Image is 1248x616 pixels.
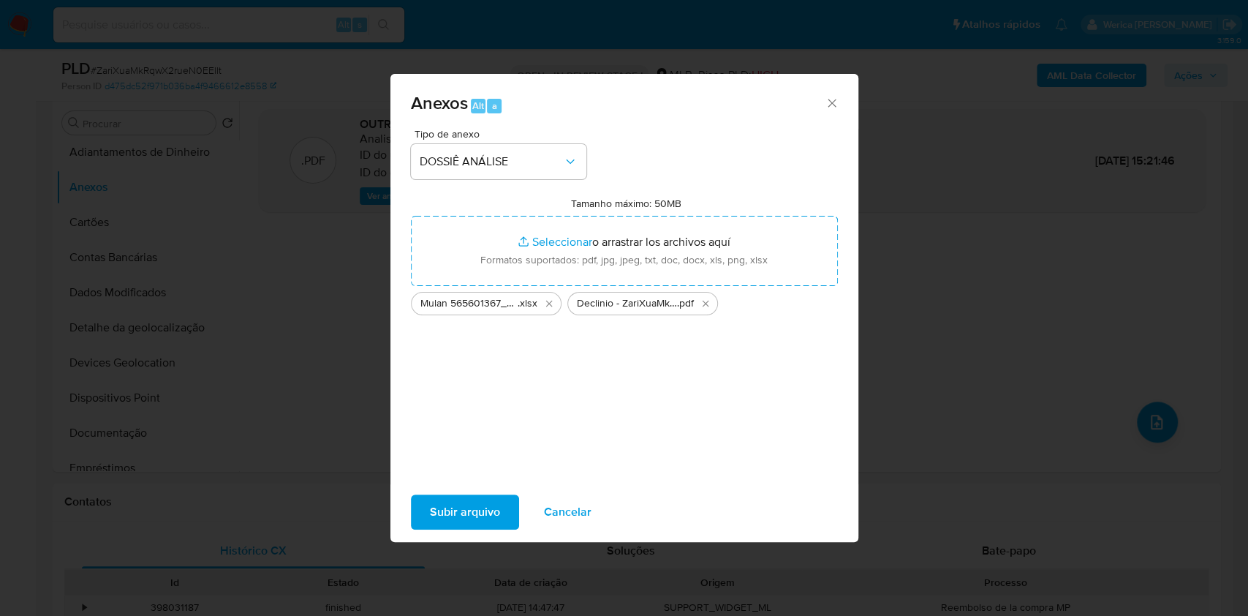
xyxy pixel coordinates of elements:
span: a [492,99,497,113]
span: .pdf [677,296,694,311]
button: Eliminar Declinio - ZariXuaMkRqwX2rueN0EEllt - CNPJ 52344017000160 - ESTANCIA ARVORE DA VIDA.pdf [697,295,714,312]
span: Tipo de anexo [415,129,590,139]
button: Eliminar Mulan 565601367_2025_09_11_09_42_36.xlsx [540,295,558,312]
span: Anexos [411,90,468,116]
ul: Archivos seleccionados [411,286,838,315]
label: Tamanho máximo: 50MB [571,197,681,210]
button: Cancelar [525,495,610,530]
span: Mulan 565601367_2025_09_11_09_42_36 [420,296,518,311]
button: DOSSIÊ ANÁLISE [411,144,586,179]
span: .xlsx [518,296,537,311]
span: Alt [472,99,484,113]
span: DOSSIÊ ANÁLISE [420,154,563,169]
span: Cancelar [544,496,591,528]
span: Subir arquivo [430,496,500,528]
button: Cerrar [825,96,838,109]
button: Subir arquivo [411,495,519,530]
span: Declinio - ZariXuaMkRqwX2rueN0EEllt - CNPJ 52344017000160 - ESTANCIA ARVORE DA VIDA [577,296,677,311]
